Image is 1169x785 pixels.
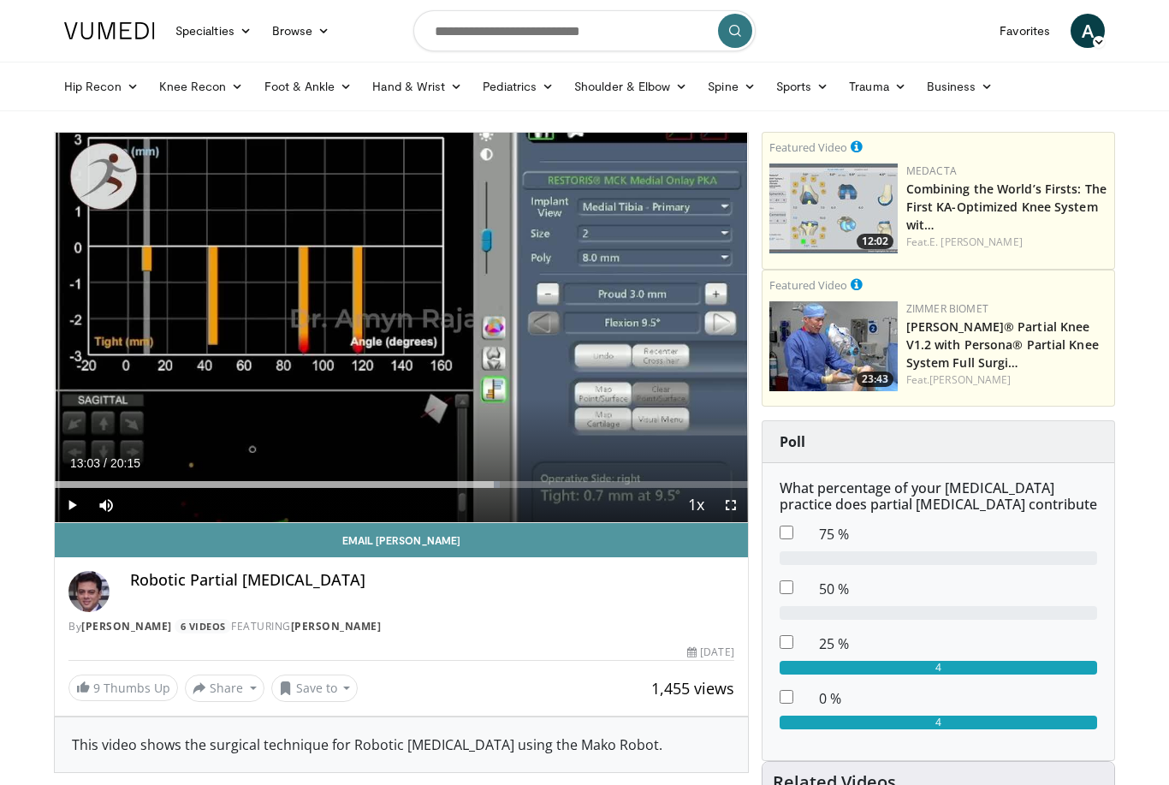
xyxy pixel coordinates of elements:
video-js: Video Player [55,133,748,523]
img: aaf1b7f9-f888-4d9f-a252-3ca059a0bd02.150x105_q85_crop-smart_upscale.jpg [769,164,898,253]
a: Sports [766,69,840,104]
small: Featured Video [769,140,847,155]
dd: 0 % [806,688,1110,709]
div: Progress Bar [55,481,748,488]
a: Zimmer Biomet [906,301,988,316]
small: Featured Video [769,277,847,293]
img: Avatar [68,571,110,612]
a: [PERSON_NAME] [291,619,382,633]
a: Browse [262,14,341,48]
div: By FEATURING [68,619,734,634]
a: Business [917,69,1004,104]
div: Feat. [906,235,1107,250]
span: 13:03 [70,456,100,470]
div: 4 [780,661,1097,675]
button: Mute [89,488,123,522]
button: Play [55,488,89,522]
a: Pediatrics [472,69,564,104]
span: 1,455 views [651,678,734,699]
a: Foot & Ankle [254,69,363,104]
button: Fullscreen [714,488,748,522]
dd: 50 % [806,579,1110,599]
a: 6 Videos [175,619,231,633]
span: 9 [93,680,100,696]
a: Hand & Wrist [362,69,472,104]
a: Email [PERSON_NAME] [55,523,748,557]
span: 23:43 [857,372,893,387]
button: Share [185,675,264,702]
a: E. [PERSON_NAME] [929,235,1023,249]
span: 20:15 [110,456,140,470]
div: [DATE] [687,645,733,660]
a: Trauma [839,69,917,104]
dd: 25 % [806,633,1110,654]
a: Favorites [989,14,1060,48]
button: Playback Rate [679,488,714,522]
a: [PERSON_NAME] [81,619,172,633]
button: Save to [271,675,359,702]
div: 4 [780,716,1097,729]
strong: Poll [780,432,805,451]
div: Feat. [906,372,1107,388]
a: 12:02 [769,164,898,253]
a: A [1071,14,1105,48]
span: / [104,456,107,470]
span: 12:02 [857,234,893,249]
a: Medacta [906,164,957,178]
a: Shoulder & Elbow [564,69,697,104]
input: Search topics, interventions [413,10,756,51]
a: [PERSON_NAME] [929,372,1011,387]
h4: Robotic Partial [MEDICAL_DATA] [130,571,734,590]
h6: What percentage of your [MEDICAL_DATA] practice does partial [MEDICAL_DATA] contribute [780,480,1097,513]
img: 99b1778f-d2b2-419a-8659-7269f4b428ba.150x105_q85_crop-smart_upscale.jpg [769,301,898,391]
a: [PERSON_NAME]® Partial Knee V1.2 with Persona® Partial Knee System Full Surgi… [906,318,1099,371]
div: This video shows the surgical technique for Robotic [MEDICAL_DATA] using the Mako Robot. [72,734,731,755]
a: 23:43 [769,301,898,391]
a: 9 Thumbs Up [68,675,178,701]
a: Combining the World’s Firsts: The First KA-Optimized Knee System wit… [906,181,1107,233]
dd: 75 % [806,524,1110,544]
a: Hip Recon [54,69,149,104]
img: VuMedi Logo [64,22,155,39]
a: Knee Recon [149,69,254,104]
a: Specialties [165,14,262,48]
a: Spine [697,69,765,104]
